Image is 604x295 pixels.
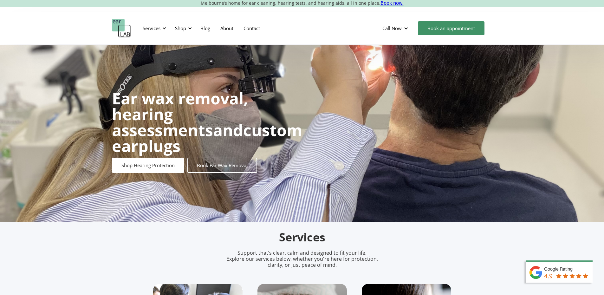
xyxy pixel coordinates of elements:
a: Contact [238,19,265,37]
strong: Ear wax removal, hearing assessments [112,88,248,141]
div: Services [139,19,168,38]
strong: custom earplugs [112,119,302,157]
div: Shop [171,19,194,38]
div: Services [143,25,160,31]
div: Call Now [377,19,415,38]
a: home [112,19,131,38]
a: Book an appointment [418,21,484,35]
a: Shop Hearing Protection [112,158,184,173]
a: About [215,19,238,37]
h1: and [112,90,302,154]
div: Call Now [382,25,402,31]
p: Support that’s clear, calm and designed to fit your life. Explore our services below, whether you... [218,250,386,268]
a: Book Ear Wax Removal [187,158,257,173]
div: Shop [175,25,186,31]
a: Blog [195,19,215,37]
h2: Services [153,230,451,245]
